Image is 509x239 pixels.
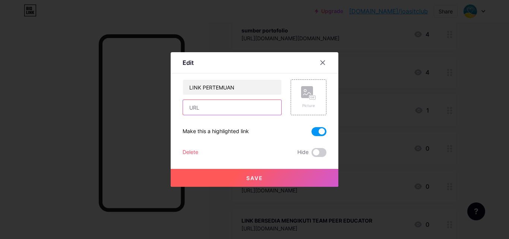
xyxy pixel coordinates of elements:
input: URL [183,100,281,115]
input: Title [183,80,281,95]
div: Picture [301,103,316,109]
div: Delete [183,148,198,157]
div: Edit [183,58,194,67]
div: Make this a highlighted link [183,127,249,136]
button: Save [171,169,338,187]
span: Hide [297,148,309,157]
span: Save [246,175,263,181]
